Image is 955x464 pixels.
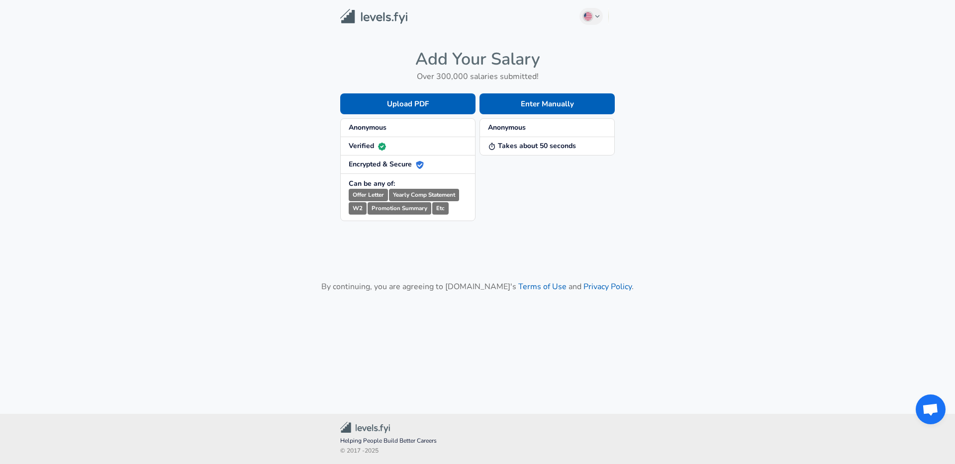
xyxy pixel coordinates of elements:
[389,189,459,201] small: Yearly Comp Statement
[916,394,946,424] div: Open chat
[340,70,615,83] h6: Over 300,000 salaries submitted!
[488,141,576,151] strong: Takes about 50 seconds
[583,281,632,292] a: Privacy Policy
[488,123,526,132] strong: Anonymous
[349,179,395,188] strong: Can be any of:
[340,446,615,456] span: © 2017 - 2025
[349,189,388,201] small: Offer Letter
[340,436,615,446] span: Helping People Build Better Careers
[340,9,407,24] img: Levels.fyi
[518,281,567,292] a: Terms of Use
[368,202,431,215] small: Promotion Summary
[584,12,592,20] img: English (US)
[432,202,449,215] small: Etc
[579,8,603,25] button: English (US)
[349,159,424,169] strong: Encrypted & Secure
[340,422,390,433] img: Levels.fyi Community
[340,93,476,114] button: Upload PDF
[340,49,615,70] h4: Add Your Salary
[349,123,386,132] strong: Anonymous
[479,93,615,114] button: Enter Manually
[349,141,386,151] strong: Verified
[349,202,367,215] small: W2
